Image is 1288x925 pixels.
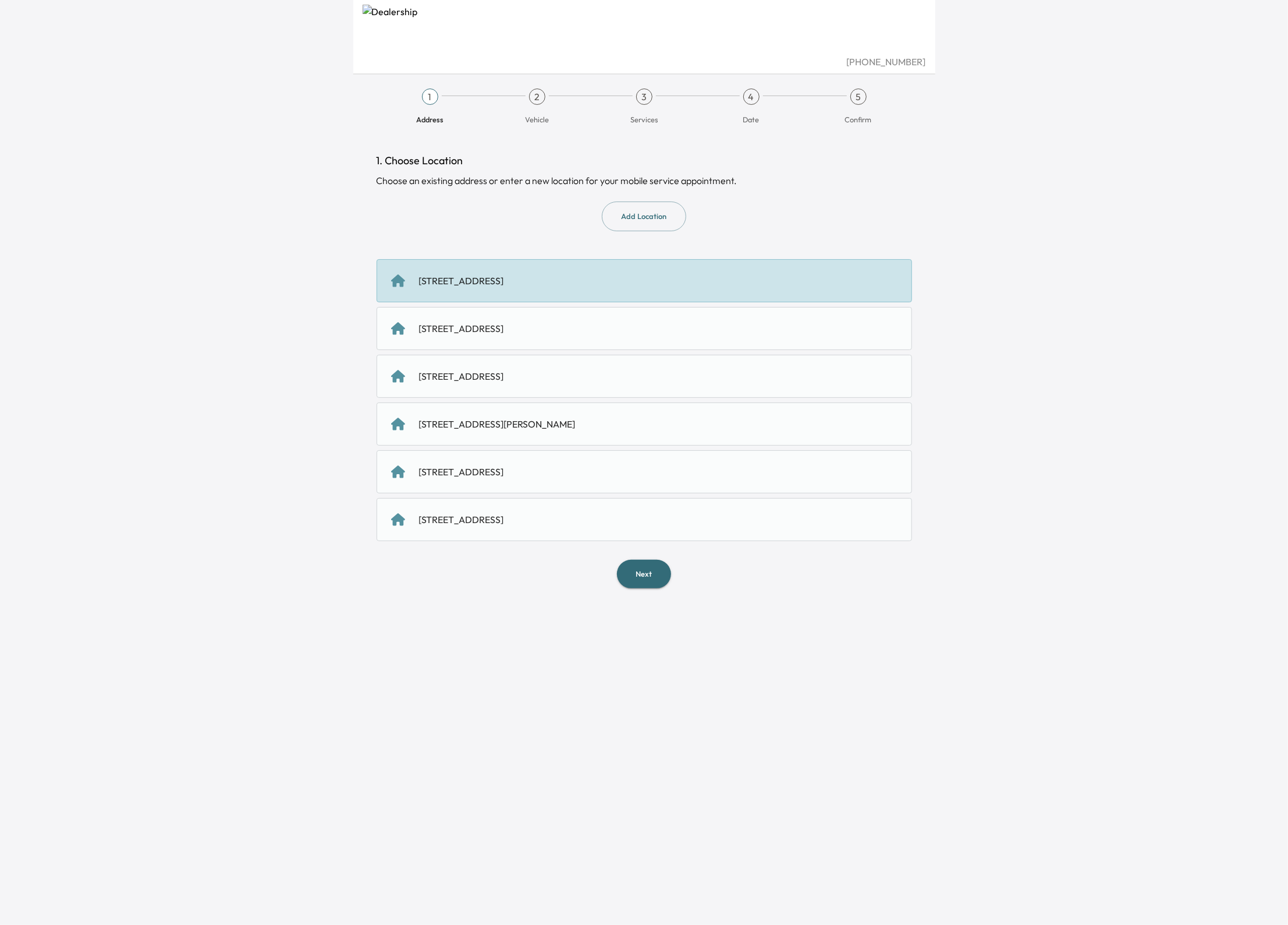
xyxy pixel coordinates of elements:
[617,560,671,588] button: Next
[630,114,658,125] span: Services
[743,89,760,105] div: 4
[419,417,576,431] div: [STREET_ADDRESS][PERSON_NAME]
[416,114,443,125] span: Address
[525,114,549,125] span: Vehicle
[419,465,504,479] div: [STREET_ADDRESS]
[636,89,652,105] div: 3
[845,114,872,125] span: Confirm
[743,114,760,125] span: Date
[363,5,926,55] img: Dealership
[377,153,912,169] h1: 1. Choose Location
[419,274,504,288] div: [STREET_ADDRESS]
[850,89,867,105] div: 5
[377,174,912,188] div: Choose an existing address or enter a new location for your mobile service appointment.
[419,322,504,336] div: [STREET_ADDRESS]
[363,55,926,69] div: [PHONE_NUMBER]
[419,369,504,383] div: [STREET_ADDRESS]
[529,89,545,105] div: 2
[602,202,686,231] button: Add Location
[422,89,438,105] div: 1
[419,513,504,527] div: [STREET_ADDRESS]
